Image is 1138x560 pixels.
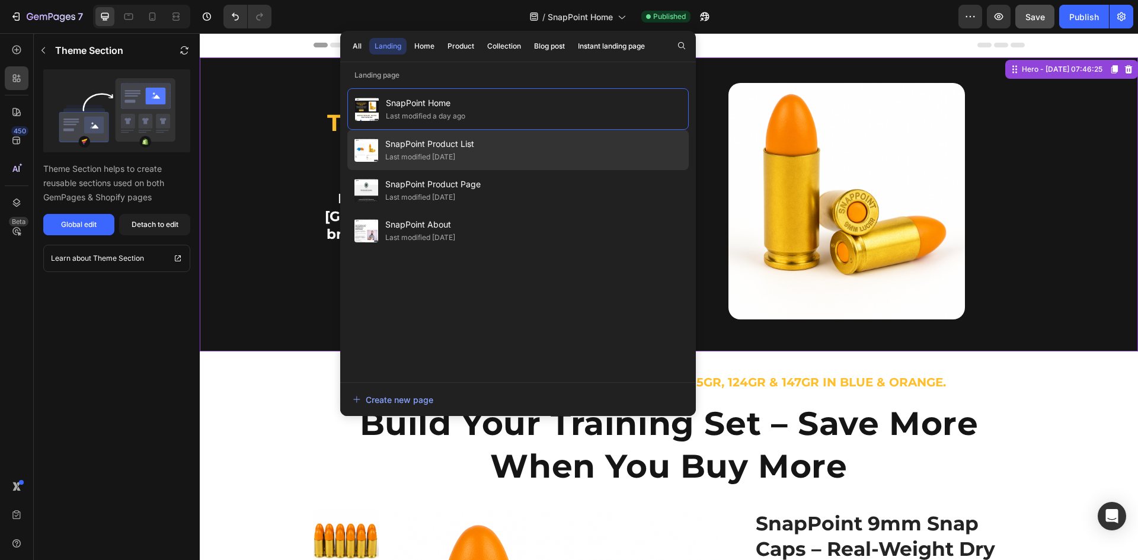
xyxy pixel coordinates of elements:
[820,31,905,41] div: Hero - [DATE] 07:46:25
[353,393,433,406] div: Create new page
[1015,5,1054,28] button: Save
[51,252,91,264] p: Learn about
[160,370,779,453] strong: Build Your Training Set – Save More When You Buy More
[1059,5,1109,28] button: Publish
[93,252,144,264] p: Theme Section
[200,33,1138,560] iframe: To enrich screen reader interactions, please activate Accessibility in Grammarly extension settings
[1069,11,1099,23] div: Publish
[548,11,613,23] span: SnapPoint Home
[223,5,271,28] div: Undo/Redo
[529,38,570,55] button: Blog post
[653,11,686,22] span: Published
[235,253,348,265] p: GET YOUR SNAP CAPS
[442,38,480,55] button: Product
[385,217,455,232] span: SnapPoint About
[11,126,28,136] div: 450
[534,41,565,52] div: Blog post
[340,69,696,81] p: Landing page
[447,41,474,52] div: Product
[61,219,97,230] div: Global edit
[1098,502,1126,530] div: Open Intercom Messenger
[542,11,545,23] span: /
[578,41,645,52] div: Instant landing page
[529,50,765,286] img: gempages_578519629232603771-e03dfdde-faf9-41b9-9f2e-20723e4f0072.png
[43,245,190,272] a: Learn about Theme Section
[78,9,83,24] p: 7
[369,38,407,55] button: Landing
[347,38,367,55] button: All
[385,232,455,244] div: Last modified [DATE]
[124,283,459,295] p: Free shipping on orders $45+
[216,244,367,275] a: GET YOUR SNAP CAPS
[385,137,474,151] span: SnapPoint Product List
[409,38,440,55] button: Home
[352,388,684,411] button: Create new page
[132,219,178,230] div: Detach to edit
[386,110,465,122] div: Last modified a day ago
[119,214,190,235] button: Detach to edit
[375,41,401,52] div: Landing
[43,214,114,235] button: Global edit
[9,217,28,226] div: Beta
[482,38,526,55] button: Collection
[573,38,650,55] button: Instant landing page
[124,338,814,360] p: CHOOSE YOUR PACK SIZE. NOW AVAILABLE IN 115gr, 124gr & 147gr IN BLUE & ORANGE.
[43,162,190,204] p: Theme Section helps to create reusable sections used on both GemPages & Shopify pages
[385,177,481,191] span: SnapPoint Product Page
[386,96,465,110] span: SnapPoint Home
[1025,12,1045,22] span: Save
[353,41,362,52] div: All
[55,43,123,57] p: Theme Section
[487,41,521,52] div: Collection
[385,191,455,203] div: Last modified [DATE]
[414,41,434,52] div: Home
[385,151,455,163] div: Last modified [DATE]
[5,5,88,28] button: 7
